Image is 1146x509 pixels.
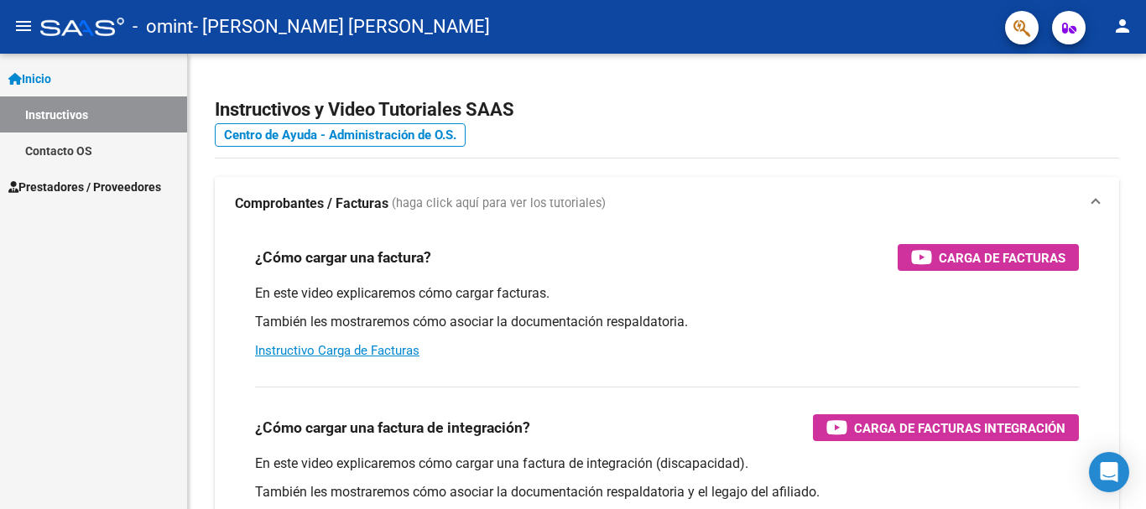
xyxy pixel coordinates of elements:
[235,195,388,213] strong: Comprobantes / Facturas
[215,94,1119,126] h2: Instructivos y Video Tutoriales SAAS
[854,418,1065,439] span: Carga de Facturas Integración
[215,123,466,147] a: Centro de Ayuda - Administración de O.S.
[8,178,161,196] span: Prestadores / Proveedores
[255,246,431,269] h3: ¿Cómo cargar una factura?
[813,414,1079,441] button: Carga de Facturas Integración
[215,177,1119,231] mat-expansion-panel-header: Comprobantes / Facturas (haga click aquí para ver los tutoriales)
[1112,16,1133,36] mat-icon: person
[255,483,1079,501] p: También les mostraremos cómo asociar la documentación respaldatoria y el legajo del afiliado.
[939,247,1065,268] span: Carga de Facturas
[193,8,490,45] span: - [PERSON_NAME] [PERSON_NAME]
[898,244,1079,271] button: Carga de Facturas
[255,454,1079,473] p: En este video explicaremos cómo cargar una factura de integración (discapacidad).
[13,16,34,36] mat-icon: menu
[255,343,419,358] a: Instructivo Carga de Facturas
[8,70,51,88] span: Inicio
[133,8,193,45] span: - omint
[255,416,530,439] h3: ¿Cómo cargar una factura de integración?
[1089,452,1129,492] div: Open Intercom Messenger
[255,284,1079,303] p: En este video explicaremos cómo cargar facturas.
[392,195,606,213] span: (haga click aquí para ver los tutoriales)
[255,313,1079,331] p: También les mostraremos cómo asociar la documentación respaldatoria.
